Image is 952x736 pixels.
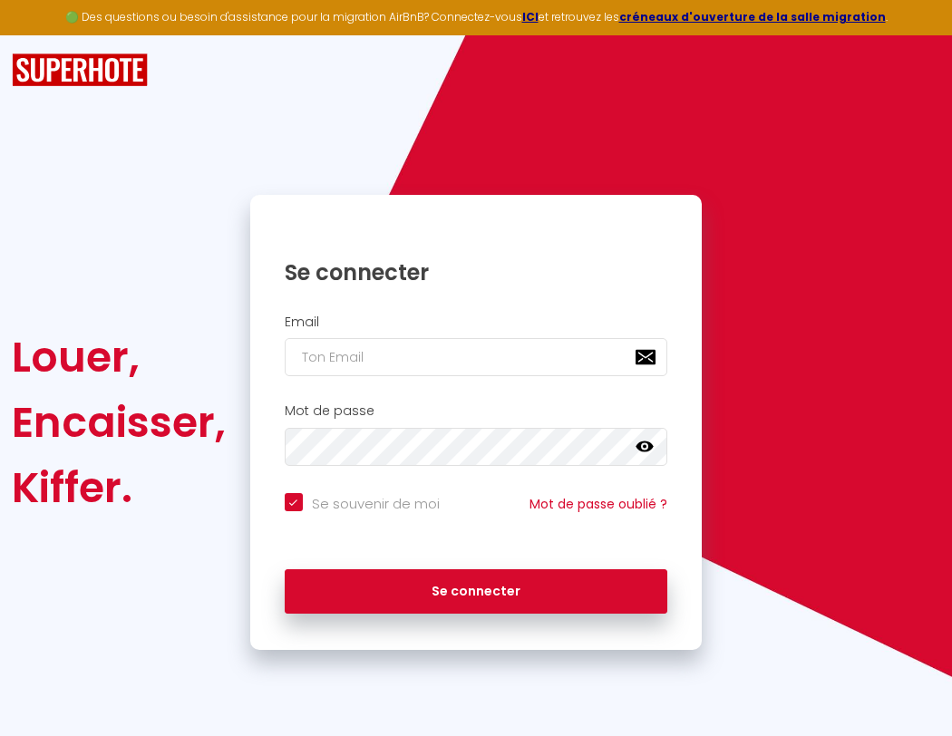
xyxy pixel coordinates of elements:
[285,315,668,330] h2: Email
[12,455,226,520] div: Kiffer.
[285,569,668,615] button: Se connecter
[522,9,539,24] a: ICI
[619,9,886,24] a: créneaux d'ouverture de la salle migration
[285,338,668,376] input: Ton Email
[12,324,226,390] div: Louer,
[12,53,148,87] img: SuperHote logo
[285,258,668,286] h1: Se connecter
[285,403,668,419] h2: Mot de passe
[529,495,667,513] a: Mot de passe oublié ?
[12,390,226,455] div: Encaisser,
